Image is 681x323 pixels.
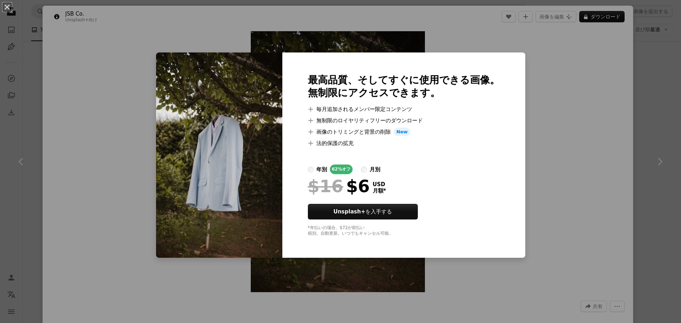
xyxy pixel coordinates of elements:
input: 月別 [361,167,367,172]
button: Unsplash+を入手する [308,204,418,219]
div: 年別 [316,165,327,174]
span: USD [373,181,386,188]
span: $16 [308,177,343,195]
span: New [394,128,411,136]
div: $6 [308,177,370,195]
li: 無制限のロイヤリティフリーのダウンロード [308,116,500,125]
img: premium_photo-1673627557215-1f9ad81b9004 [156,52,282,258]
li: 画像のトリミングと背景の削除 [308,128,500,136]
strong: Unsplash+ [333,208,365,215]
li: 法的保護の拡充 [308,139,500,147]
h2: 最高品質、そしてすぐに使用できる画像。 無制限にアクセスできます。 [308,74,500,99]
input: 年別62%オフ [308,167,314,172]
div: 62% オフ [330,165,353,174]
div: *年払いの場合、 $72 が前払い 税別。自動更新。いつでもキャンセル可能。 [308,225,500,236]
li: 毎月追加されるメンバー限定コンテンツ [308,105,500,113]
div: 月別 [370,165,380,174]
